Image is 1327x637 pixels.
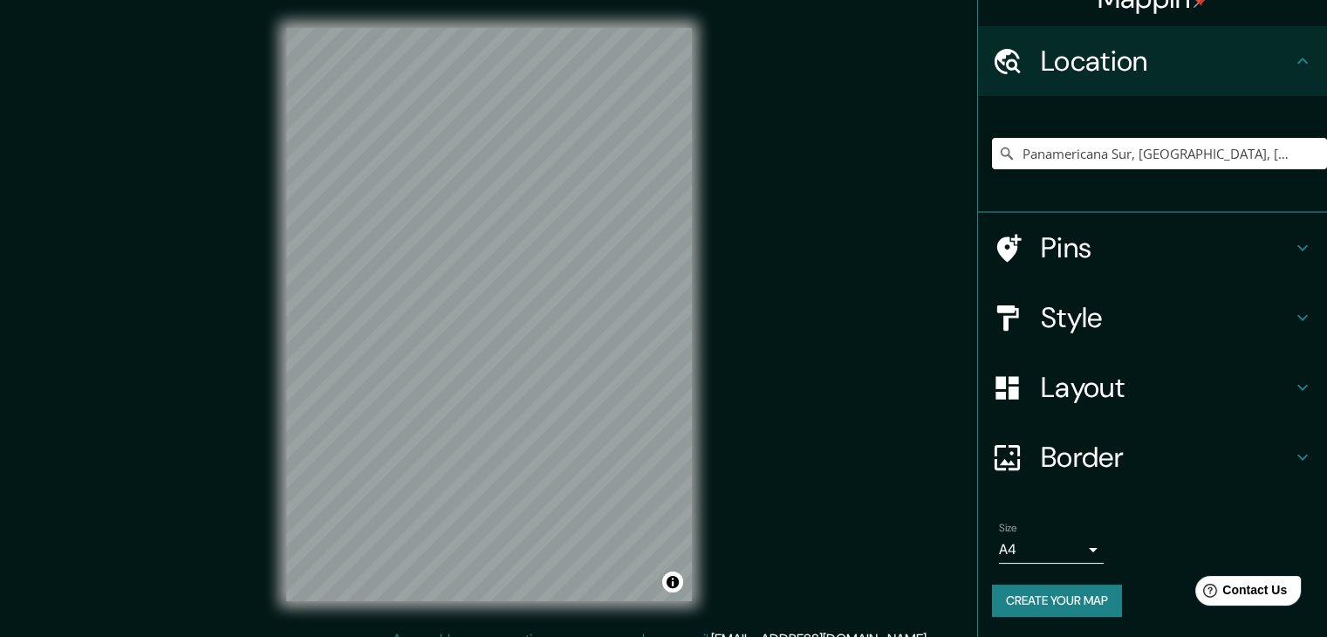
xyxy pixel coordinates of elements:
iframe: Help widget launcher [1172,569,1308,618]
div: Layout [978,353,1327,422]
button: Create your map [992,585,1122,617]
h4: Border [1041,440,1292,475]
div: Style [978,283,1327,353]
div: Border [978,422,1327,492]
input: Pick your city or area [992,138,1327,169]
canvas: Map [286,28,692,601]
div: Location [978,26,1327,96]
h4: Style [1041,300,1292,335]
h4: Pins [1041,230,1292,265]
div: A4 [999,536,1104,564]
h4: Layout [1041,370,1292,405]
h4: Location [1041,44,1292,79]
button: Toggle attribution [662,572,683,592]
label: Size [999,521,1017,536]
div: Pins [978,213,1327,283]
